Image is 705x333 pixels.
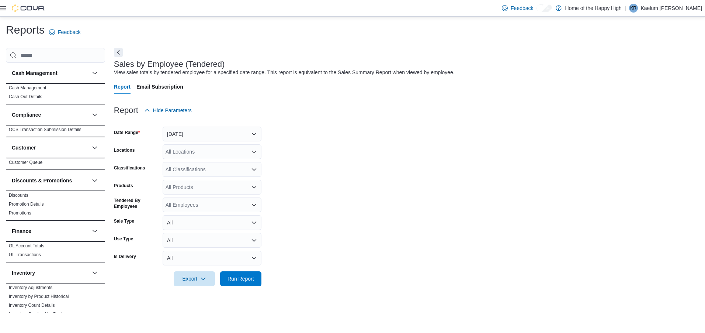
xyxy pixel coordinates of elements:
h3: Cash Management [12,69,58,77]
h3: Discounts & Promotions [12,177,72,184]
button: Discounts & Promotions [90,176,99,185]
span: KR [630,4,636,13]
a: Customer Queue [9,160,42,165]
label: Classifications [114,165,145,171]
div: Customer [6,158,105,170]
label: Sale Type [114,218,134,224]
h3: Finance [12,227,31,235]
button: Discounts & Promotions [12,177,89,184]
input: Dark Mode [536,4,552,12]
button: All [163,215,261,230]
a: GL Account Totals [9,243,44,248]
button: Customer [12,144,89,151]
button: Export [174,271,215,286]
button: Cash Management [90,69,99,78]
div: Discounts & Promotions [6,191,105,220]
div: Compliance [6,125,105,137]
label: Is Delivery [114,254,136,260]
a: Inventory Adjustments [9,285,52,290]
p: | [625,4,626,13]
button: Cash Management [12,69,89,77]
div: Cash Management [6,83,105,104]
img: Cova [12,4,45,12]
button: Next [114,48,123,57]
h3: Inventory [12,269,35,277]
a: Cash Out Details [9,94,42,99]
button: Open list of options [251,149,257,155]
h3: Report [114,106,138,115]
a: Inventory On Hand by Package [9,312,70,317]
button: Finance [12,227,89,235]
a: Inventory Count Details [9,303,55,308]
span: Email Subscription [136,79,183,94]
label: Tendered By Employees [114,198,160,209]
a: Cash Management [9,85,46,90]
span: Feedback [58,28,80,36]
span: Hide Parameters [153,107,192,114]
a: Feedback [49,25,80,40]
span: Run Report [228,275,254,282]
div: View sales totals by tendered employee for a specified date range. This report is equivalent to t... [114,69,455,76]
button: Run Report [220,271,261,286]
button: Hide Parameters [144,103,192,118]
a: Feedback [502,1,533,16]
button: All [163,251,261,265]
button: Customer [90,143,99,152]
button: All [163,233,261,248]
a: Promotion Details [9,202,44,207]
button: Open list of options [251,166,257,172]
label: Locations [114,147,135,153]
button: Finance [90,227,99,236]
label: Products [114,183,133,189]
h3: Sales by Employee (Tendered) [114,60,225,69]
button: Compliance [90,110,99,119]
a: Inventory by Product Historical [9,294,69,299]
a: Discounts [9,193,28,198]
a: OCS Transaction Submission Details [9,127,81,132]
a: GL Transactions [9,252,41,257]
a: Promotions [9,210,31,216]
div: Kaelum Rudy [629,4,638,13]
button: Open list of options [251,202,257,208]
button: Compliance [12,111,89,119]
p: Kaelum [PERSON_NAME] [641,4,702,13]
h1: Reports [6,23,45,37]
span: Report [114,79,131,94]
h3: Compliance [12,111,41,119]
h3: Customer [12,144,36,151]
label: Use Type [114,236,133,242]
button: Open list of options [251,184,257,190]
span: Feedback [511,4,533,12]
button: Inventory [12,269,89,277]
label: Date Range [114,130,140,135]
p: Home of the Happy High [565,4,622,13]
div: Finance [6,241,105,262]
button: Inventory [90,268,99,277]
button: [DATE] [163,127,261,141]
